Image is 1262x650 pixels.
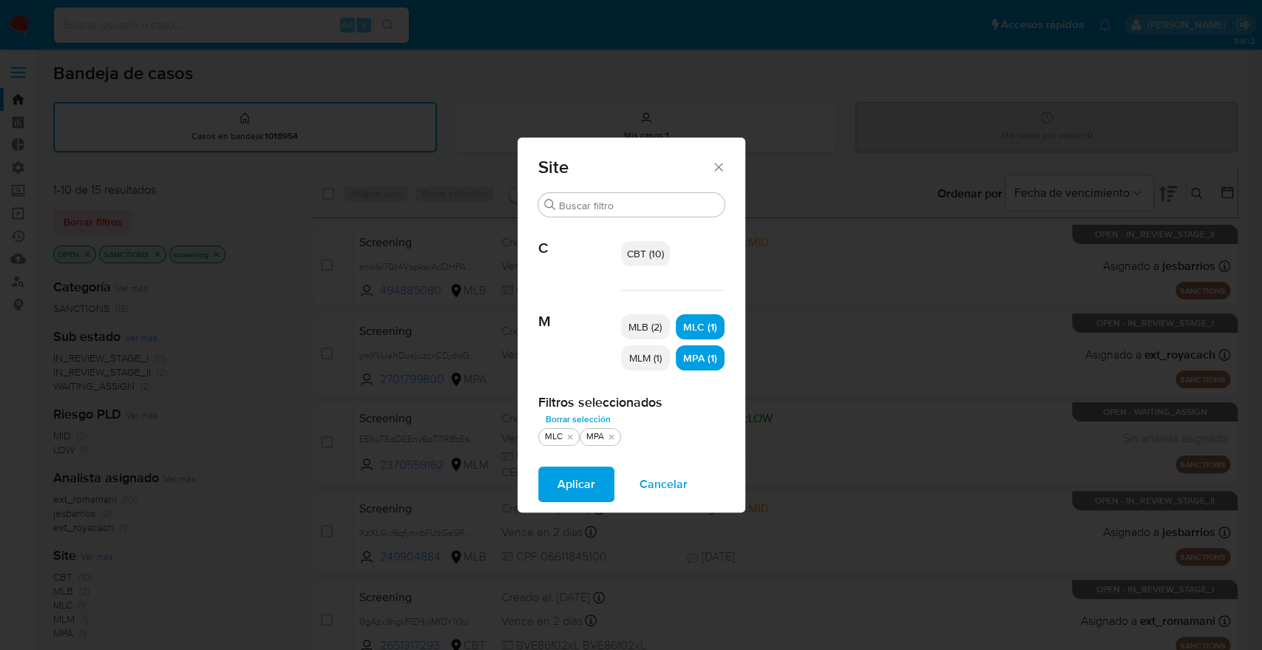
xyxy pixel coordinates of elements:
[544,199,556,211] button: Buscar
[557,468,595,501] span: Aplicar
[621,314,670,339] div: MLB (2)
[629,351,662,365] span: MLM (1)
[683,351,717,365] span: MPA (1)
[627,246,664,261] span: CBT (10)
[538,158,712,176] span: Site
[620,467,707,502] button: Cancelar
[542,430,566,443] div: MLC
[538,410,618,428] button: Borrar selección
[711,160,725,173] button: Cerrar
[676,314,725,339] div: MLC (1)
[621,241,670,266] div: CBT (10)
[546,412,611,427] span: Borrar selección
[640,468,688,501] span: Cancelar
[564,431,576,443] button: quitar MLC
[621,345,670,370] div: MLM (1)
[538,467,614,502] button: Aplicar
[583,430,607,443] div: MPA
[538,394,725,410] h2: Filtros seleccionados
[628,319,662,334] span: MLB (2)
[538,217,621,257] span: C
[605,431,617,443] button: quitar MPA
[676,345,725,370] div: MPA (1)
[538,291,621,331] span: M
[683,319,717,334] span: MLC (1)
[559,199,719,212] input: Buscar filtro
